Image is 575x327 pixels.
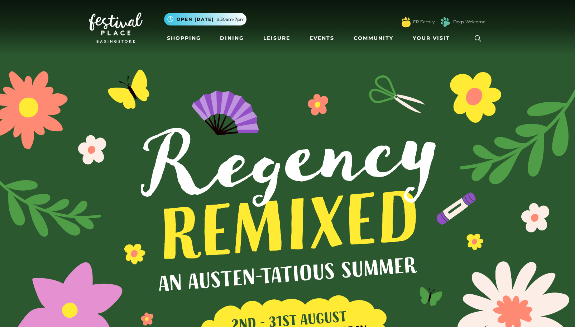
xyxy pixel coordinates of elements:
[410,32,456,45] a: Your Visit
[260,32,293,45] a: Leisure
[217,16,245,23] span: 9.30am-7pm
[453,19,487,25] a: Dogs Welcome!
[351,32,396,45] a: Community
[89,13,143,43] img: Festival Place Logo
[307,32,337,45] a: Events
[177,16,214,23] span: Open [DATE]
[413,34,450,42] span: Your Visit
[164,32,204,45] a: Shopping
[217,32,247,45] a: Dining
[164,13,246,25] button: Open [DATE] 9.30am-7pm
[413,19,435,25] a: FP Family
